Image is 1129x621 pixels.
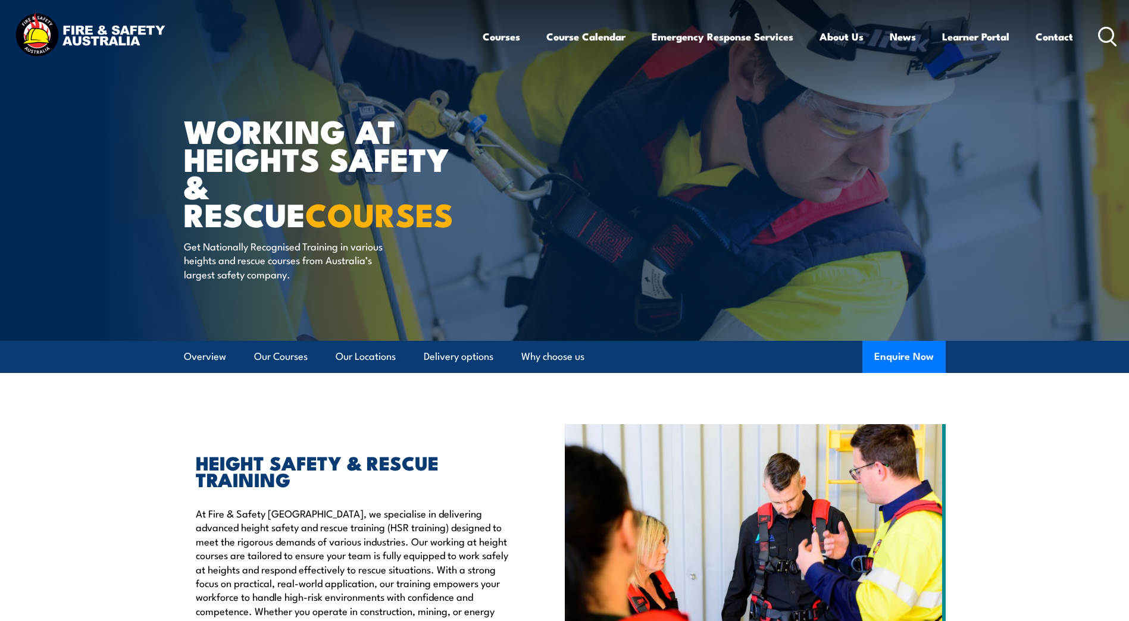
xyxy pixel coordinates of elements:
h1: WORKING AT HEIGHTS SAFETY & RESCUE [184,117,478,228]
button: Enquire Now [862,341,946,373]
h2: HEIGHT SAFETY & RESCUE TRAINING [196,454,510,487]
a: About Us [820,21,864,52]
p: Get Nationally Recognised Training in various heights and rescue courses from Australia’s largest... [184,239,401,281]
a: Why choose us [521,341,584,372]
a: Delivery options [424,341,493,372]
a: Contact [1036,21,1073,52]
a: Course Calendar [546,21,626,52]
a: Emergency Response Services [652,21,793,52]
a: Overview [184,341,226,372]
a: Courses [483,21,520,52]
a: News [890,21,916,52]
strong: COURSES [305,189,454,238]
a: Our Courses [254,341,308,372]
a: Learner Portal [942,21,1009,52]
a: Our Locations [336,341,396,372]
